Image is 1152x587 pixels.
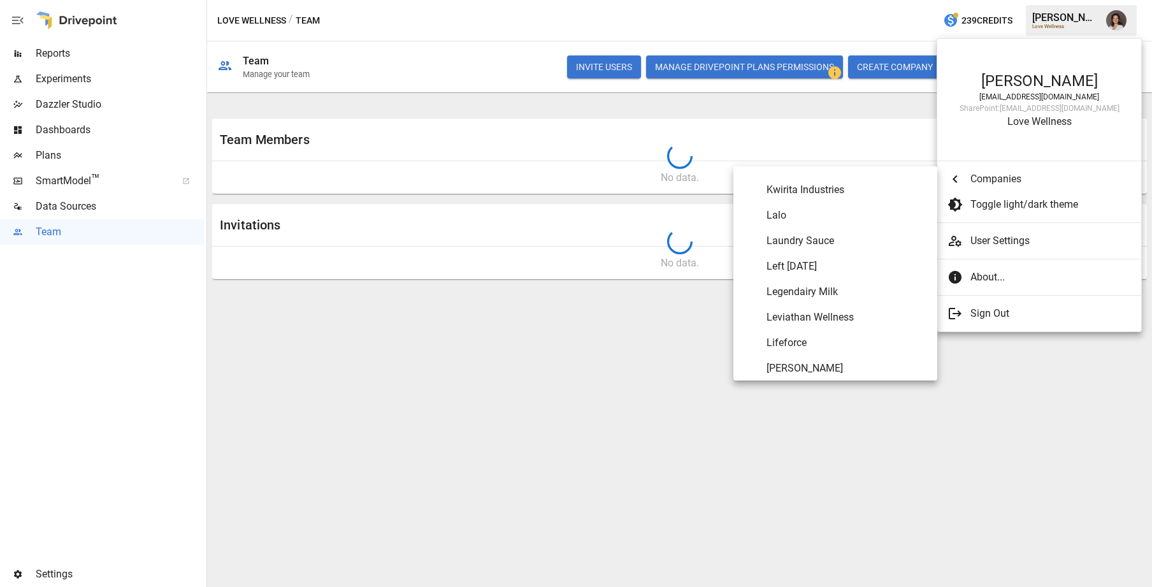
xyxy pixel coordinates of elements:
span: Lalo [767,208,927,223]
span: Kwirita Industries [767,182,927,198]
span: Laundry Sauce [767,233,927,249]
span: Legendairy Milk [767,284,927,300]
div: SharePoint: [EMAIL_ADDRESS][DOMAIN_NAME] [950,104,1128,113]
span: Toggle light/dark theme [970,197,1131,212]
span: About... [970,270,1131,285]
span: Sign Out [970,306,1131,321]
span: Lifeforce [767,335,927,351]
div: [PERSON_NAME] [950,72,1128,90]
span: Companies [970,171,1131,187]
div: Love Wellness [950,115,1128,127]
span: Leviathan Wellness [767,310,927,325]
span: Left [DATE] [767,259,927,274]
div: [EMAIL_ADDRESS][DOMAIN_NAME] [950,92,1128,101]
span: [PERSON_NAME] [767,361,927,376]
span: User Settings [970,233,1131,249]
